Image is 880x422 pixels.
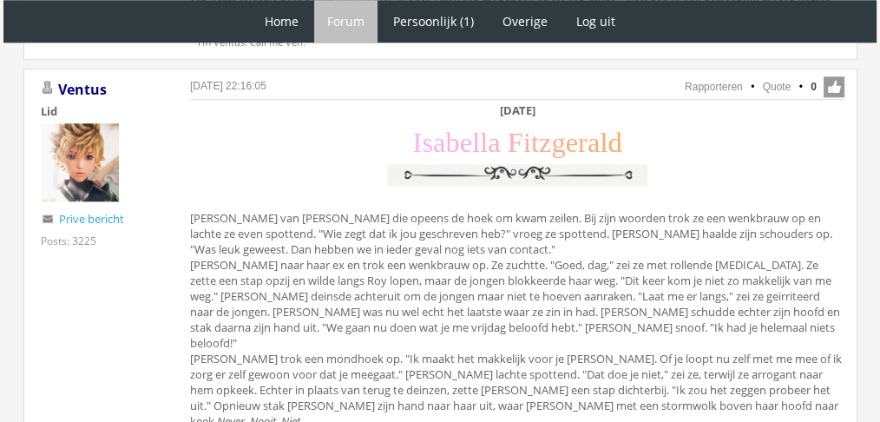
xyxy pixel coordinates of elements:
span: 0 [811,79,817,95]
span: Like deze post [824,76,844,97]
a: Prive bericht [59,211,124,227]
span: t [531,127,539,158]
span: d [607,127,621,158]
span: r [578,127,588,158]
a: [DATE] 22:16:05 [190,80,266,92]
span: z [539,127,551,158]
b: [DATE] [500,102,535,118]
img: y0w1XJ0.png [383,160,652,190]
img: Ventus [41,123,119,201]
span: a [488,127,500,158]
span: g [551,127,565,158]
a: Rapporteren [685,81,743,93]
div: Lid [41,103,162,119]
span: i [523,127,531,158]
span: s [422,127,433,158]
img: Gebruiker is offline [41,81,55,95]
span: a [433,127,445,158]
span: l [600,127,607,158]
span: a [588,127,600,158]
span: I [413,127,423,158]
a: Ventus [58,80,107,99]
a: Quote [763,81,791,93]
span: e [460,127,472,158]
span: e [566,127,578,158]
span: l [472,127,480,158]
div: Posts: 3225 [41,234,96,248]
span: l [480,127,488,158]
span: F [508,127,523,158]
span: b [445,127,459,158]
